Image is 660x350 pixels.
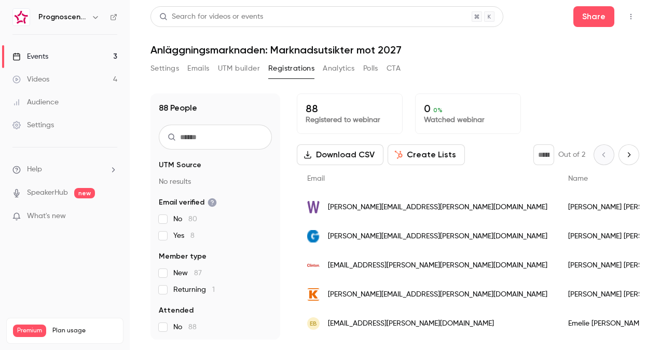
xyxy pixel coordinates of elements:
[573,6,614,27] button: Share
[159,11,263,22] div: Search for videos or events
[568,175,588,182] span: Name
[13,9,30,25] img: Prognoscentret | Powered by Hubexo
[12,51,48,62] div: Events
[159,102,197,114] h1: 88 People
[618,144,639,165] button: Next page
[363,60,378,77] button: Polls
[12,164,117,175] li: help-dropdown-opener
[173,231,195,241] span: Yes
[173,322,197,332] span: No
[52,327,117,335] span: Plan usage
[27,211,66,222] span: What's new
[173,285,215,295] span: Returning
[38,12,87,22] h6: Prognoscentret | Powered by Hubexo
[188,324,197,331] span: 88
[27,187,68,198] a: SpeakerHub
[150,44,639,56] h1: Anläggningsmarknaden: Marknadsutsikter mot 2027
[307,230,320,243] img: gppab.se
[307,288,320,301] img: kesko.se
[323,60,355,77] button: Analytics
[310,319,317,328] span: EB
[194,270,202,277] span: 87
[387,60,401,77] button: CTA
[150,60,179,77] button: Settings
[12,97,59,107] div: Audience
[297,144,383,165] button: Download CSV
[13,325,46,337] span: Premium
[307,259,320,272] img: clinton.se
[306,102,394,115] p: 88
[188,216,197,223] span: 80
[159,251,207,262] span: Member type
[328,231,547,242] span: [PERSON_NAME][EMAIL_ADDRESS][PERSON_NAME][DOMAIN_NAME]
[173,268,202,278] span: New
[27,164,42,175] span: Help
[105,212,117,221] iframe: Noticeable Trigger
[159,160,201,170] span: UTM Source
[424,115,512,125] p: Watched webinar
[187,60,209,77] button: Emails
[328,318,494,329] span: [EMAIL_ADDRESS][PERSON_NAME][DOMAIN_NAME]
[190,232,195,239] span: 8
[388,144,465,165] button: Create Lists
[424,102,512,115] p: 0
[307,201,320,213] img: wescon.se
[159,305,194,316] span: Attended
[159,177,272,187] p: No results
[12,120,54,130] div: Settings
[558,150,585,160] p: Out of 2
[433,106,443,114] span: 0 %
[218,60,260,77] button: UTM builder
[173,214,197,224] span: No
[268,60,314,77] button: Registrations
[159,197,217,208] span: Email verified
[328,289,547,300] span: [PERSON_NAME][EMAIL_ADDRESS][PERSON_NAME][DOMAIN_NAME]
[307,175,325,182] span: Email
[212,286,215,293] span: 1
[328,260,547,271] span: [EMAIL_ADDRESS][PERSON_NAME][PERSON_NAME][DOMAIN_NAME]
[12,74,49,85] div: Videos
[328,202,547,213] span: [PERSON_NAME][EMAIL_ADDRESS][PERSON_NAME][DOMAIN_NAME]
[306,115,394,125] p: Registered to webinar
[74,188,95,198] span: new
